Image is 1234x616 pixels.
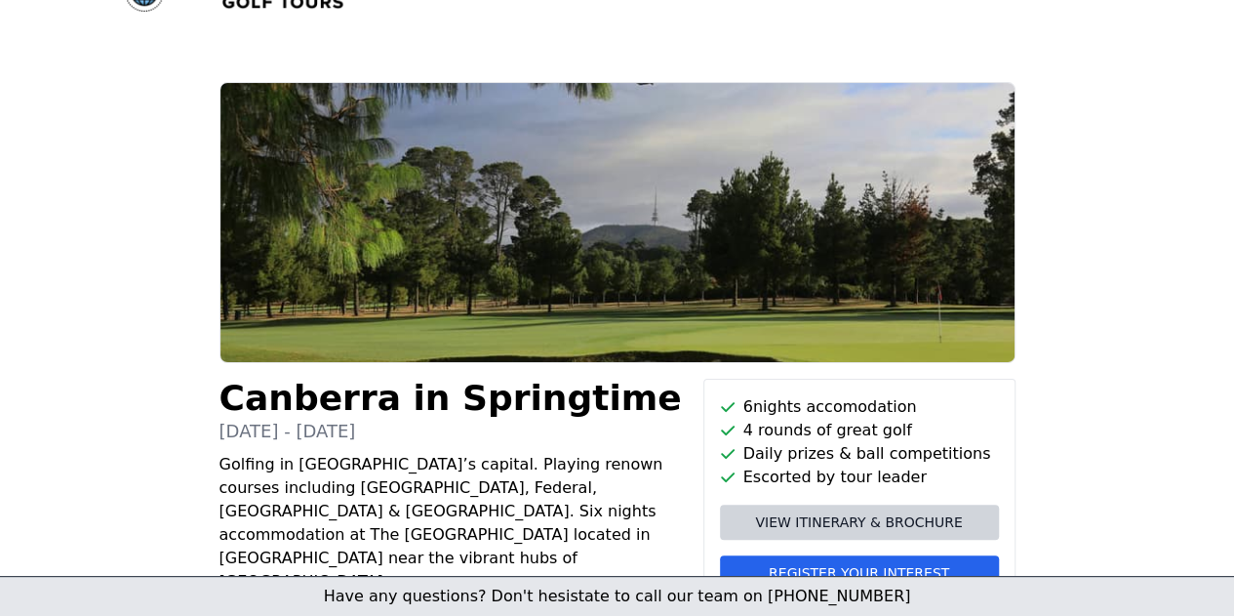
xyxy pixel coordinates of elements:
[755,513,962,532] span: View itinerary & brochure
[769,563,949,583] span: Register your interest
[720,419,999,442] li: 4 rounds of great golf
[219,453,688,594] p: Golfing in [GEOGRAPHIC_DATA]’s capital. Playing renown courses including [GEOGRAPHIC_DATA], Feder...
[720,555,999,591] button: Register your interest
[219,379,688,418] h1: Canberra in Springtime
[219,418,688,445] p: [DATE] - [DATE]
[720,442,999,466] li: Daily prizes & ball competitions
[720,505,999,540] a: View itinerary & brochure
[720,395,999,419] li: 6 nights accomodation
[720,466,999,489] li: Escorted by tour leader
